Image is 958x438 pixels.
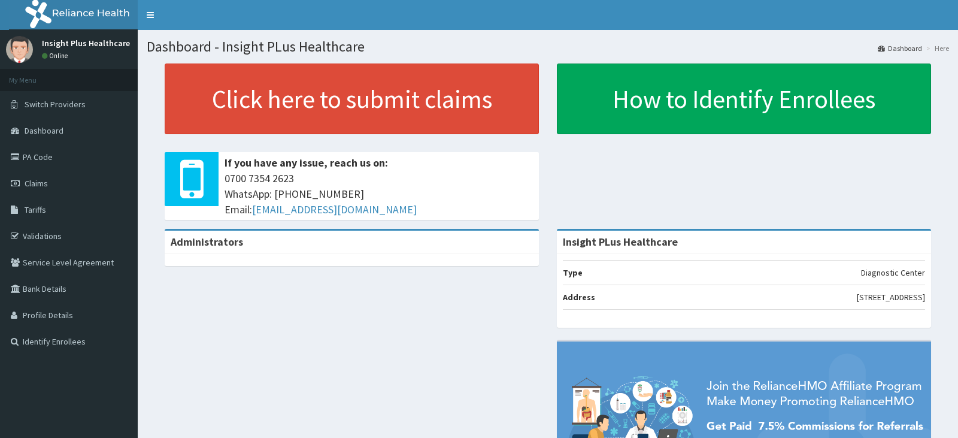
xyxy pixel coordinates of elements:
[165,64,539,134] a: Click here to submit claims
[563,292,595,303] b: Address
[252,203,417,216] a: [EMAIL_ADDRESS][DOMAIN_NAME]
[225,156,388,170] b: If you have any issue, reach us on:
[557,64,931,134] a: How to Identify Enrollees
[6,36,33,63] img: User Image
[563,235,678,249] strong: Insight PLus Healthcare
[857,291,925,303] p: [STREET_ADDRESS]
[42,39,130,47] p: Insight Plus Healthcare
[25,125,63,136] span: Dashboard
[25,99,86,110] span: Switch Providers
[861,267,925,279] p: Diagnostic Center
[42,52,71,60] a: Online
[878,43,922,53] a: Dashboard
[147,39,949,55] h1: Dashboard - Insight PLus Healthcare
[923,43,949,53] li: Here
[563,267,583,278] b: Type
[25,178,48,189] span: Claims
[25,204,46,215] span: Tariffs
[225,171,533,217] span: 0700 7354 2623 WhatsApp: [PHONE_NUMBER] Email:
[171,235,243,249] b: Administrators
